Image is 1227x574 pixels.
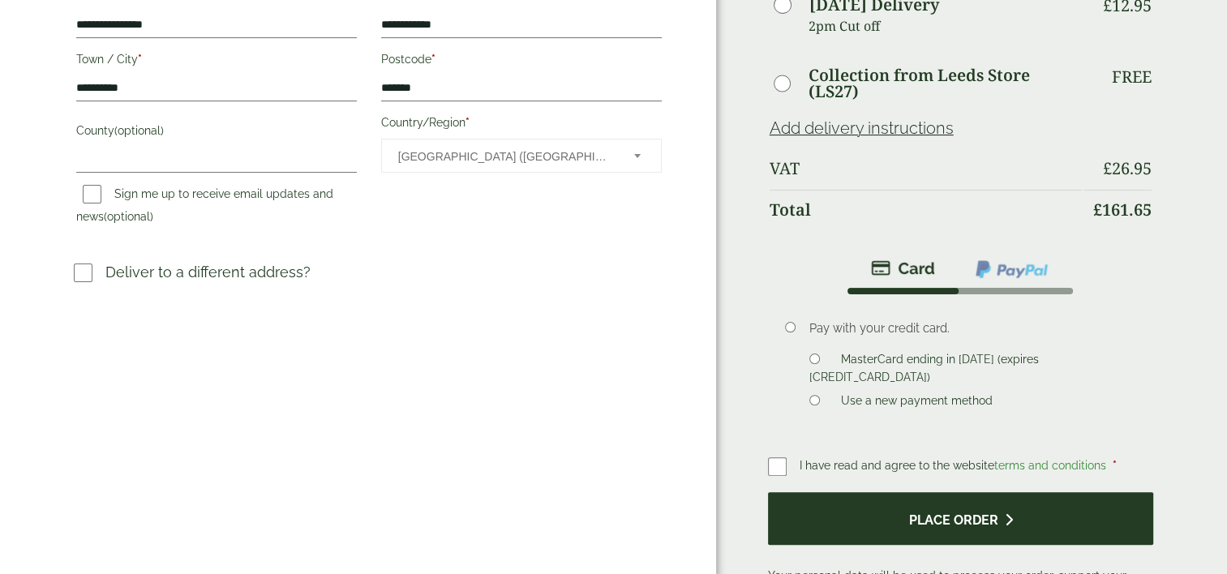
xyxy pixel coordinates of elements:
[809,353,1038,388] label: MasterCard ending in [DATE] (expires [CREDIT_CARD_DATA])
[1093,199,1152,221] bdi: 161.65
[114,124,164,137] span: (optional)
[994,459,1106,472] a: terms and conditions
[770,118,954,138] a: Add delivery instructions
[76,187,333,228] label: Sign me up to receive email updates and news
[809,319,1128,337] p: Pay with your credit card.
[76,48,357,75] label: Town / City
[76,119,357,147] label: County
[465,116,470,129] abbr: required
[431,53,435,66] abbr: required
[974,259,1049,280] img: ppcp-gateway.png
[809,67,1082,100] label: Collection from Leeds Store (LS27)
[768,492,1154,545] button: Place order
[83,185,101,203] input: Sign me up to receive email updates and news(optional)
[1112,67,1152,87] p: Free
[105,261,311,283] p: Deliver to a different address?
[1103,157,1112,179] span: £
[871,259,935,278] img: stripe.png
[381,111,662,139] label: Country/Region
[1093,199,1102,221] span: £
[381,48,662,75] label: Postcode
[834,394,999,412] label: Use a new payment method
[138,53,142,66] abbr: required
[770,149,1083,188] th: VAT
[1103,157,1152,179] bdi: 26.95
[770,190,1083,229] th: Total
[381,139,662,173] span: Country/Region
[104,210,153,223] span: (optional)
[398,139,612,173] span: United Kingdom (UK)
[1113,459,1117,472] abbr: required
[809,14,1083,38] p: 2pm Cut off
[800,459,1109,472] span: I have read and agree to the website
